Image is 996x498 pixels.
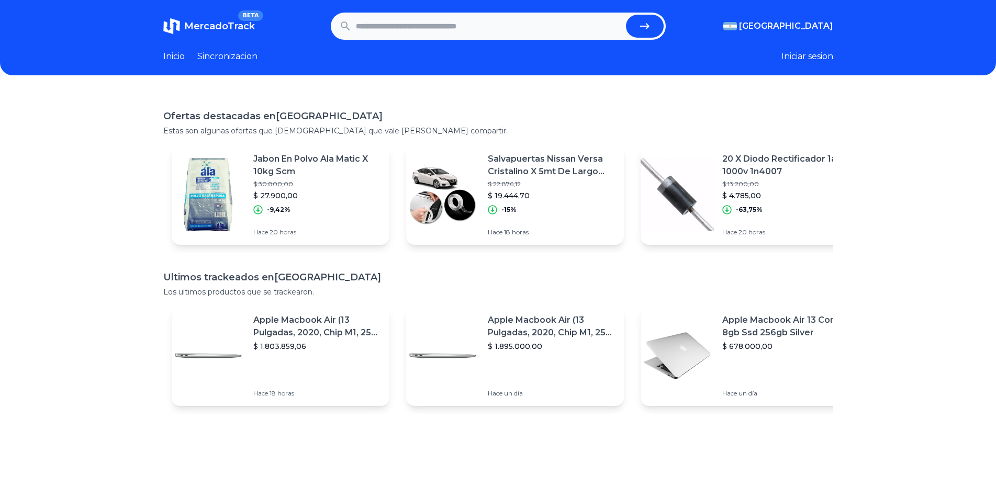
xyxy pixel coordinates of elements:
button: Iniciar sesion [781,50,833,63]
a: Sincronizacion [197,50,258,63]
span: [GEOGRAPHIC_DATA] [739,20,833,32]
p: $ 13.200,00 [722,180,850,188]
p: $ 1.895.000,00 [488,341,615,352]
img: Featured image [406,319,479,392]
p: $ 19.444,70 [488,190,615,201]
img: Featured image [172,158,245,231]
p: $ 27.900,00 [253,190,381,201]
p: Jabon En Polvo Ala Matic X 10kg Scm [253,153,381,178]
p: -15% [501,206,517,214]
p: Salvapuertas Nissan Versa Cristalino X 5mt De Largo [PERSON_NAME] [488,153,615,178]
img: Argentina [723,22,737,30]
p: Estas son algunas ofertas que [DEMOGRAPHIC_DATA] que vale [PERSON_NAME] compartir. [163,126,833,136]
img: Featured image [406,158,479,231]
span: MercadoTrack [184,20,255,32]
p: $ 1.803.859,06 [253,341,381,352]
p: $ 30.800,00 [253,180,381,188]
span: BETA [238,10,263,21]
a: Featured imageApple Macbook Air (13 Pulgadas, 2020, Chip M1, 256 Gb De Ssd, 8 Gb De Ram) - Plata$... [172,305,389,406]
p: $ 4.785,00 [722,190,850,201]
p: $ 22.876,12 [488,180,615,188]
a: MercadoTrackBETA [163,18,255,35]
p: Hace un día [488,389,615,398]
p: Hace 18 horas [488,228,615,236]
p: -9,42% [267,206,290,214]
p: $ 678.000,00 [722,341,850,352]
img: MercadoTrack [163,18,180,35]
p: 20 X Diodo Rectificador 1a 1000v 1n4007 [722,153,850,178]
button: [GEOGRAPHIC_DATA] [723,20,833,32]
h1: Ofertas destacadas en [GEOGRAPHIC_DATA] [163,109,833,123]
p: Hace 18 horas [253,389,381,398]
a: Featured imageApple Macbook Air (13 Pulgadas, 2020, Chip M1, 256 Gb De Ssd, 8 Gb De Ram) - Plata$... [406,305,624,406]
p: Apple Macbook Air (13 Pulgadas, 2020, Chip M1, 256 Gb De Ssd, 8 Gb De Ram) - Plata [253,314,381,339]
img: Featured image [641,158,714,231]
p: -63,75% [736,206,763,214]
h1: Ultimos trackeados en [GEOGRAPHIC_DATA] [163,270,833,285]
p: Apple Macbook Air 13 Core I5 8gb Ssd 256gb Silver [722,314,850,339]
a: Featured imageJabon En Polvo Ala Matic X 10kg Scm$ 30.800,00$ 27.900,00-9,42%Hace 20 horas [172,144,389,245]
img: Featured image [641,319,714,392]
p: Hace un día [722,389,850,398]
p: Hace 20 horas [253,228,381,236]
a: Featured imageApple Macbook Air 13 Core I5 8gb Ssd 256gb Silver$ 678.000,00Hace un día [641,305,858,406]
a: Featured image20 X Diodo Rectificador 1a 1000v 1n4007$ 13.200,00$ 4.785,00-63,75%Hace 20 horas [641,144,858,245]
a: Featured imageSalvapuertas Nissan Versa Cristalino X 5mt De Largo [PERSON_NAME]$ 22.876,12$ 19.44... [406,144,624,245]
img: Featured image [172,319,245,392]
a: Inicio [163,50,185,63]
p: Apple Macbook Air (13 Pulgadas, 2020, Chip M1, 256 Gb De Ssd, 8 Gb De Ram) - Plata [488,314,615,339]
p: Los ultimos productos que se trackearon. [163,287,833,297]
p: Hace 20 horas [722,228,850,236]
